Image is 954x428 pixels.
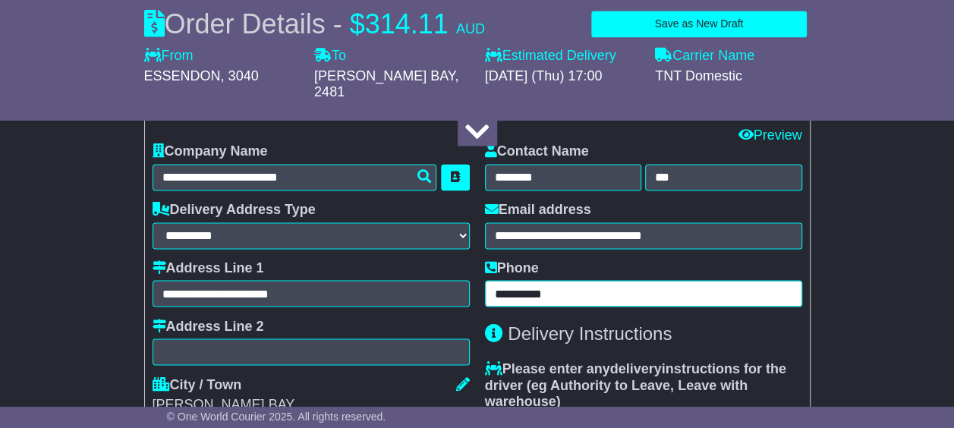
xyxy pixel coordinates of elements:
[350,8,365,39] span: $
[485,360,802,410] label: Please enter any instructions for the driver ( )
[655,48,754,65] label: Carrier Name
[314,68,458,100] span: , 2481
[314,48,346,65] label: To
[508,323,672,343] span: Delivery Instructions
[167,411,386,423] span: © One World Courier 2025. All rights reserved.
[153,202,316,219] label: Delivery Address Type
[314,68,455,83] span: [PERSON_NAME] BAY
[153,260,264,277] label: Address Line 1
[485,377,748,409] span: eg Authority to Leave, Leave with warehouse
[365,8,449,39] span: 314.11
[153,376,242,393] label: City / Town
[485,260,539,277] label: Phone
[485,48,641,65] label: Estimated Delivery
[610,360,662,376] span: delivery
[153,318,264,335] label: Address Line 2
[485,143,589,160] label: Contact Name
[153,396,470,413] div: [PERSON_NAME] BAY
[456,21,485,36] span: AUD
[153,143,268,160] label: Company Name
[738,127,801,143] a: Preview
[485,68,641,85] div: [DATE] (Thu) 17:00
[144,8,485,40] div: Order Details -
[591,11,806,37] button: Save as New Draft
[144,68,221,83] span: ESSENDON
[144,48,194,65] label: From
[655,68,811,85] div: TNT Domestic
[221,68,259,83] span: , 3040
[485,202,591,219] label: Email address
